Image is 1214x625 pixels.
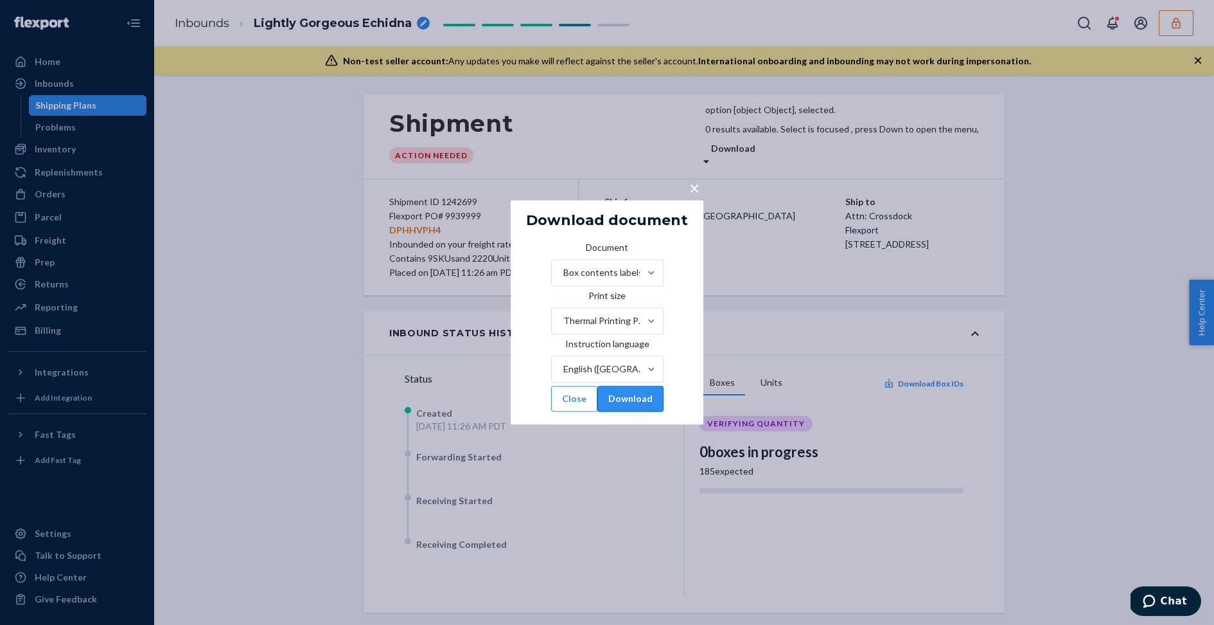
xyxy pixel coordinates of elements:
[586,242,628,260] span: Document
[565,338,649,356] span: Instruction language
[689,177,699,199] span: ×
[1130,586,1201,619] iframe: Opens a widget where you can chat to one of our agents
[562,267,563,280] input: DocumentBox contents labels
[562,363,563,376] input: Instruction languageEnglish ([GEOGRAPHIC_DATA])
[563,315,646,328] div: Thermal Printing Paper (4" x 6")
[563,267,643,280] div: Box contents labels
[562,315,563,328] input: Print sizeThermal Printing Paper (4" x 6")
[597,386,664,412] button: Download
[563,363,646,376] div: English ([GEOGRAPHIC_DATA])
[526,213,688,228] h5: Download document
[588,290,626,308] span: Print size
[551,386,597,412] button: Close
